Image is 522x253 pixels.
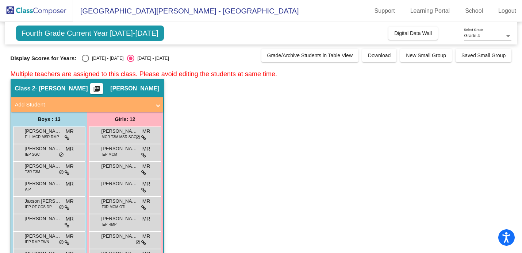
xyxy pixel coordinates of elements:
[400,49,452,62] button: New Small Group
[101,233,138,240] span: [PERSON_NAME] [PERSON_NAME]
[25,163,61,170] span: [PERSON_NAME]
[101,128,138,135] span: [PERSON_NAME]
[406,52,446,58] span: New Small Group
[459,5,489,17] a: School
[66,215,74,223] span: MR
[11,97,163,112] mat-expansion-panel-header: Add Student
[142,198,150,205] span: MR
[25,134,59,140] span: ELL MCR MSR RMP
[101,198,138,205] span: [PERSON_NAME]
[59,205,64,210] span: do_not_disturb_alt
[25,204,52,210] span: IEP OT CCS DP
[267,52,353,58] span: Grade/Archive Students in Table View
[110,85,159,92] span: [PERSON_NAME]
[66,180,74,188] span: MR
[135,240,141,245] span: do_not_disturb_alt
[16,26,164,41] span: Fourth Grade Current Year [DATE]-[DATE]
[102,204,126,210] span: T3R MCM OTI
[25,180,61,187] span: [PERSON_NAME]
[87,112,163,126] div: Girls: 12
[11,112,87,126] div: Boys : 13
[261,49,359,62] button: Grade/Archive Students in Table View
[25,233,61,240] span: [PERSON_NAME]
[492,5,522,17] a: Logout
[461,52,506,58] span: Saved Small Group
[102,152,118,157] span: IEP MCM
[102,134,137,140] span: MCR T3M MSR SGC
[464,33,480,38] span: Grade 4
[25,187,31,192] span: AIP
[134,55,169,62] div: [DATE] - [DATE]
[25,128,61,135] span: [PERSON_NAME]
[25,169,41,175] span: T3R T3M
[362,49,396,62] button: Download
[82,55,169,62] mat-radio-group: Select an option
[369,5,401,17] a: Support
[59,170,64,175] span: do_not_disturb_alt
[368,52,391,58] span: Download
[66,233,74,240] span: MR
[135,135,141,140] span: do_not_disturb_alt
[404,5,456,17] a: Learning Portal
[142,163,150,170] span: MR
[15,101,151,109] mat-panel-title: Add Student
[101,215,138,222] span: [PERSON_NAME]
[101,163,138,170] span: [PERSON_NAME]
[92,85,101,96] mat-icon: picture_as_pdf
[89,55,123,62] div: [DATE] - [DATE]
[59,152,64,158] span: do_not_disturb_alt
[102,222,117,227] span: IEP RMP
[25,145,61,152] span: [PERSON_NAME]
[142,145,150,153] span: MR
[35,85,88,92] span: - [PERSON_NAME]
[66,163,74,170] span: MR
[142,233,150,240] span: MR
[25,215,61,222] span: [PERSON_NAME]
[388,27,438,40] button: Digital Data Wall
[66,198,74,205] span: MR
[456,49,511,62] button: Saved Small Group
[59,240,64,245] span: do_not_disturb_alt
[15,85,35,92] span: Class 2
[101,180,138,187] span: [PERSON_NAME]
[101,145,138,152] span: [PERSON_NAME]
[25,198,61,205] span: Jaxson [PERSON_NAME]
[142,128,150,135] span: MR
[25,152,40,157] span: IEP SGC
[66,145,74,153] span: MR
[142,215,150,223] span: MR
[66,128,74,135] span: MR
[142,180,150,188] span: MR
[90,83,103,94] button: Print Students Details
[11,70,277,78] span: Multiple teachers are assigned to this class. Please avoid editing the students at same time.
[394,30,432,36] span: Digital Data Wall
[11,55,77,62] span: Display Scores for Years:
[73,5,299,17] span: [GEOGRAPHIC_DATA][PERSON_NAME] - [GEOGRAPHIC_DATA]
[25,239,49,245] span: IEP RMP TWN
